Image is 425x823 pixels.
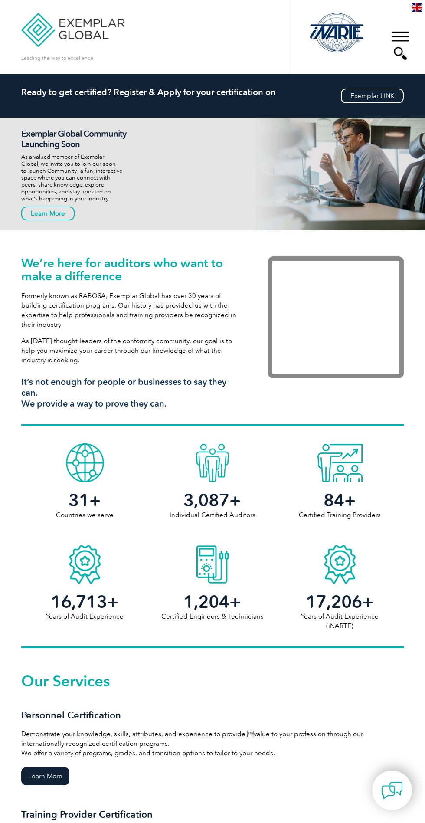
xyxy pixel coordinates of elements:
h3: Training Provider Certification [21,809,404,820]
h2: + [149,595,276,609]
h1: We’re here for auditors who want to make a difference [21,256,242,282]
p: As a valued member of Exemplar Global, we invite you to join our soon-to-launch Community—a fun, ... [21,154,136,202]
a: Learn More [21,207,75,220]
p: As [DATE] thought leaders of the conformity community, our goal is to help you maximize your care... [21,336,242,365]
p: Countries we serve [21,510,149,528]
h2: Ready to get certified? Register & Apply for your certification on [21,87,404,97]
span: 17,206 [306,591,362,612]
p: Leading the way to excellence [21,53,93,63]
span: 1,204 [183,591,229,612]
h3: Personnel Certification [21,710,404,721]
h2: + [21,595,149,609]
a: Exemplar LINK [341,89,404,103]
h2: + [21,493,149,507]
h2: + [276,595,404,609]
p: Demonstrate your knowledge, skills, attributes, and experience to provide value to your professi... [21,729,404,758]
h2: Our Services [21,674,404,688]
p: Certified Engineers & Technicians [149,612,276,629]
p: Individual Certified Auditors [149,510,276,528]
span: 31 [69,490,89,511]
p: Years of Audit Experience (iNARTE) [276,612,404,629]
iframe: Exemplar Global: Working together to make a difference [268,256,404,378]
img: contact-chat.png [381,780,403,801]
h2: + [149,493,276,507]
h3: It’s not enough for people or businesses to say they can. We provide a way to prove they can. [21,377,242,409]
span: 84 [324,490,344,511]
p: Years of Audit Experience [21,612,149,629]
h2: + [276,493,404,507]
h2: Exemplar Global Community Launching Soon [21,128,136,149]
span: 16,713 [51,591,107,612]
p: Formerly known as RABQSA, Exemplar Global has over 30 years of building certification programs. O... [21,291,242,329]
a: Learn More [21,767,69,785]
span: 3,087 [183,490,229,511]
img: en [412,3,422,12]
p: Certified Training Providers [276,510,404,528]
